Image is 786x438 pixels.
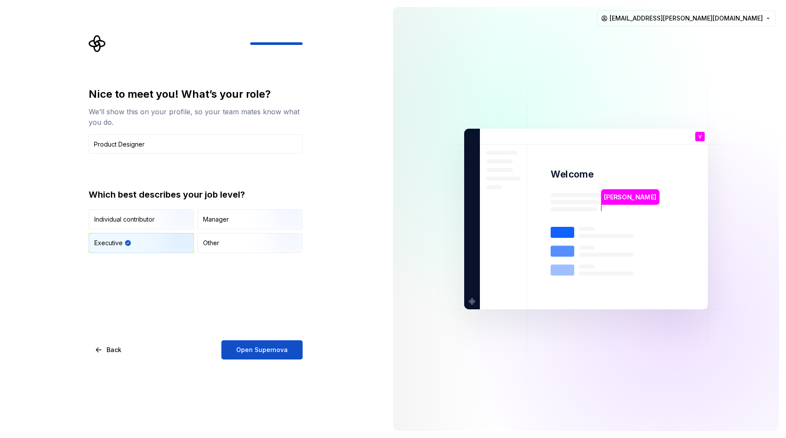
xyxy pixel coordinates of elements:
div: Other [203,239,219,247]
p: Welcome [551,168,593,181]
div: We’ll show this on your profile, so your team mates know what you do. [89,106,303,127]
p: V [698,134,702,139]
p: [PERSON_NAME] [604,192,656,202]
input: Job title [89,134,303,154]
button: Back [89,340,129,359]
span: Open Supernova [236,346,288,354]
span: Back [107,346,121,354]
div: Nice to meet you! What’s your role? [89,87,303,101]
div: Individual contributor [94,215,155,224]
div: Which best describes your job level? [89,188,303,201]
svg: Supernova Logo [89,35,106,52]
div: Manager [203,215,229,224]
div: Executive [94,239,123,247]
button: Open Supernova [221,340,303,359]
button: [EMAIL_ADDRESS][PERSON_NAME][DOMAIN_NAME] [597,10,776,26]
span: [EMAIL_ADDRESS][PERSON_NAME][DOMAIN_NAME] [610,14,763,23]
